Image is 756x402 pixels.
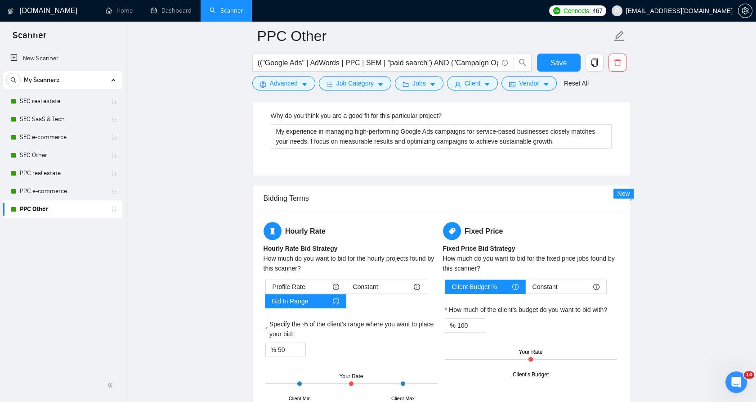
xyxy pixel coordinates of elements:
[258,57,498,68] input: Search Freelance Jobs...
[264,222,282,240] span: hourglass
[725,371,747,393] iframe: Intercom live chat
[443,253,619,273] div: How much do you want to bid for the fixed price jobs found by this scanner?
[6,73,21,87] button: search
[111,206,118,213] span: holder
[465,78,481,88] span: Client
[272,294,309,308] span: Bid In Range
[301,81,308,88] span: caret-down
[333,298,339,304] span: info-circle
[257,25,612,47] input: Scanner name...
[514,59,531,67] span: search
[264,245,338,252] b: Hourly Rate Bid Strategy
[20,182,105,200] a: PPC e-commerce
[586,59,603,67] span: copy
[210,7,243,14] a: searchScanner
[564,78,589,88] a: Reset All
[264,253,439,273] div: How much do you want to bid for the hourly projects found by this scanner?
[519,78,539,88] span: Vendor
[403,81,409,88] span: folder
[319,76,391,90] button: barsJob Categorycaret-down
[609,59,626,67] span: delete
[455,81,461,88] span: user
[414,284,420,290] span: info-circle
[3,71,122,218] li: My Scanners
[271,124,612,149] textarea: Why do you think you are a good fit for this particular project?
[111,188,118,195] span: holder
[738,7,752,14] span: setting
[340,372,363,381] div: Your Rate
[3,50,122,68] li: New Scanner
[24,71,59,89] span: My Scanners
[278,343,305,357] input: Specify the % of the client's range where you want to place your bid:
[519,348,543,357] div: Your Rate
[443,222,619,240] h5: Fixed Price
[429,81,436,88] span: caret-down
[550,57,567,68] span: Save
[111,134,118,141] span: holder
[8,4,14,18] img: logo
[512,284,519,290] span: info-circle
[543,81,549,88] span: caret-down
[443,222,461,240] span: tag
[445,305,608,315] label: How much of the client's budget do you want to bid with?
[327,81,333,88] span: bars
[264,222,439,240] h5: Hourly Rate
[353,280,378,294] span: Constant
[106,7,133,14] a: homeHome
[738,4,752,18] button: setting
[586,54,604,72] button: copy
[151,7,192,14] a: dashboardDashboard
[613,30,625,42] span: edit
[537,54,581,72] button: Save
[333,284,339,290] span: info-circle
[443,245,515,252] b: Fixed Price Bid Strategy
[564,6,590,16] span: Connects:
[513,370,549,379] div: Client's Budget
[7,77,20,83] span: search
[252,76,315,90] button: settingAdvancedcaret-down
[608,54,626,72] button: delete
[111,170,118,177] span: holder
[412,78,426,88] span: Jobs
[502,60,508,66] span: info-circle
[111,116,118,123] span: holder
[738,7,752,14] a: setting
[264,185,619,211] div: Bidding Terms
[509,81,515,88] span: idcard
[107,381,116,390] span: double-left
[20,128,105,146] a: SEO e-commerce
[744,371,754,379] span: 10
[447,76,498,90] button: userClientcaret-down
[532,280,558,294] span: Constant
[260,81,266,88] span: setting
[501,76,556,90] button: idcardVendorcaret-down
[593,284,599,290] span: info-circle
[553,7,560,14] img: upwork-logo.png
[617,190,630,197] span: New
[457,319,485,332] input: How much of the client's budget do you want to bid with?
[5,29,54,48] span: Scanner
[514,54,532,72] button: search
[484,81,490,88] span: caret-down
[336,78,374,88] span: Job Category
[20,164,105,182] a: PPC real estate
[111,152,118,159] span: holder
[270,78,298,88] span: Advanced
[452,280,497,294] span: Client Budget %
[614,8,620,14] span: user
[10,50,115,68] a: New Scanner
[111,98,118,105] span: holder
[20,110,105,128] a: SEO SaaS & Tech
[20,92,105,110] a: SEO real estate
[20,200,105,218] a: PPC Other
[265,319,438,339] label: Specify the % of the client's range where you want to place your bid:
[273,280,305,294] span: Profile Rate
[377,81,384,88] span: caret-down
[271,111,442,121] label: Why do you think you are a good fit for this particular project?
[20,146,105,164] a: SEO Other
[395,76,443,90] button: folderJobscaret-down
[592,6,602,16] span: 467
